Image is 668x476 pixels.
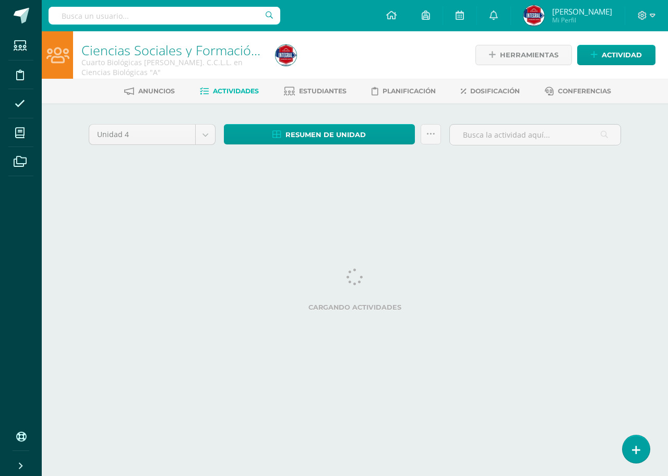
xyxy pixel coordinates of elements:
span: Conferencias [558,87,611,95]
a: Unidad 4 [89,125,215,144]
a: Anuncios [124,83,175,100]
label: Cargando actividades [89,303,621,311]
span: Dosificación [470,87,520,95]
span: Actividades [213,87,259,95]
span: Actividad [602,45,642,65]
h1: Ciencias Sociales y Formación Ciudadana [81,43,263,57]
input: Busca un usuario... [49,7,280,25]
span: Resumen de unidad [285,125,366,144]
span: Anuncios [138,87,175,95]
img: 9479b67508c872087c746233754dda3e.png [523,5,544,26]
div: Cuarto Biológicas Bach. C.C.L.L. en Ciencias Biológicas 'A' [81,57,263,77]
a: Herramientas [475,45,572,65]
a: Estudiantes [284,83,347,100]
input: Busca la actividad aquí... [450,125,621,145]
a: Resumen de unidad [224,124,415,144]
span: Planificación [383,87,436,95]
a: Actividades [200,83,259,100]
a: Dosificación [461,83,520,100]
img: 9479b67508c872087c746233754dda3e.png [276,45,296,66]
span: Herramientas [500,45,558,65]
span: Estudiantes [299,87,347,95]
a: Actividad [577,45,655,65]
span: [PERSON_NAME] [552,6,612,17]
span: Mi Perfil [552,16,612,25]
a: Ciencias Sociales y Formación Ciudadana [81,41,326,59]
a: Conferencias [545,83,611,100]
a: Planificación [372,83,436,100]
span: Unidad 4 [97,125,187,144]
